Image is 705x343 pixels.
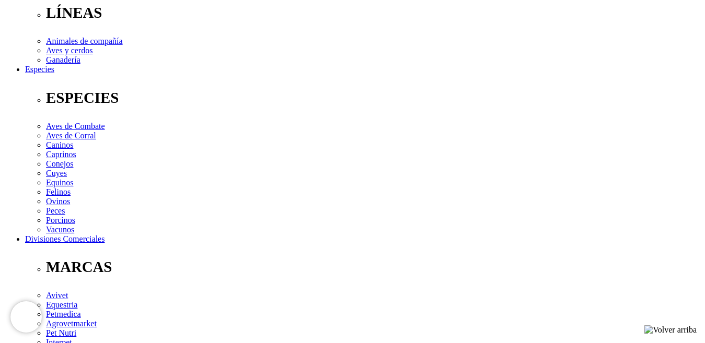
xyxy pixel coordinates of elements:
[46,310,81,318] a: Petmedica
[46,46,93,55] a: Aves y cerdos
[46,131,96,140] a: Aves de Corral
[46,187,71,196] a: Felinos
[46,197,70,206] a: Ovinos
[25,65,54,74] a: Especies
[46,178,73,187] a: Equinos
[46,122,105,131] a: Aves de Combate
[46,140,73,149] a: Caninos
[46,300,77,309] a: Equestria
[46,291,68,300] a: Avivet
[46,159,73,168] a: Conejos
[46,37,123,45] a: Animales de compañía
[46,150,76,159] a: Caprinos
[46,89,701,107] p: ESPECIES
[25,234,105,243] a: Divisiones Comerciales
[46,55,80,64] a: Ganadería
[10,301,42,333] iframe: Brevo live chat
[46,4,701,21] p: LÍNEAS
[644,325,697,335] img: Volver arriba
[46,258,701,276] p: MARCAS
[46,206,65,215] a: Peces
[46,216,75,224] a: Porcinos
[46,225,74,234] a: Vacunos
[46,328,76,337] a: Pet Nutri
[46,319,97,328] a: Agrovetmarket
[46,169,67,178] a: Cuyes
